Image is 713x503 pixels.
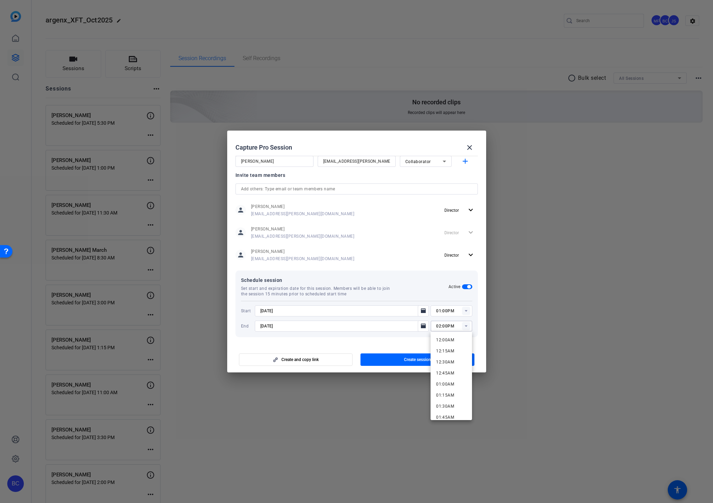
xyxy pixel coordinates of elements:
[436,371,454,376] span: 12:45AM
[466,206,475,215] mat-icon: expand_more
[235,227,246,238] mat-icon: person
[251,226,355,232] span: [PERSON_NAME]
[405,159,431,164] span: Collaborator
[251,204,355,209] span: [PERSON_NAME]
[444,253,459,258] span: Director
[235,250,246,260] mat-icon: person
[281,357,319,362] span: Create and copy link
[465,143,474,152] mat-icon: close
[241,185,472,193] input: Add others: Type email or team members name
[251,234,355,239] span: [EMAIL_ADDRESS][PERSON_NAME][DOMAIN_NAME]
[241,157,308,165] input: Name...
[260,307,417,315] input: Choose start date
[251,211,355,217] span: [EMAIL_ADDRESS][PERSON_NAME][DOMAIN_NAME]
[235,171,478,179] div: Invite team members
[239,353,353,366] button: Create and copy link
[251,256,355,262] span: [EMAIL_ADDRESS][PERSON_NAME][DOMAIN_NAME]
[360,353,474,366] button: Create session
[235,205,246,215] mat-icon: person
[436,404,454,409] span: 01:30AM
[436,415,454,420] span: 01:45AM
[241,308,253,314] span: Start
[235,139,478,156] div: Capture Pro Session
[436,307,472,315] input: Time
[442,204,478,216] button: Director
[466,251,475,259] mat-icon: expand_more
[436,349,454,353] span: 12:15AM
[241,323,253,329] span: End
[241,286,397,297] span: Set start and expiration date for this session. Members will be able to join the session 15 minut...
[442,249,478,261] button: Director
[436,382,454,387] span: 01:00AM
[436,360,454,364] span: 12:30AM
[436,322,472,330] input: Time
[241,276,449,284] span: Schedule session
[251,249,355,254] span: [PERSON_NAME]
[449,284,461,290] h2: Active
[404,357,431,362] span: Create session
[418,321,429,332] button: Open calendar
[436,338,454,342] span: 12:00AM
[418,305,429,316] button: Open calendar
[444,208,459,213] span: Director
[323,157,390,165] input: Email...
[436,393,454,398] span: 01:15AM
[260,322,417,330] input: Choose expiration date
[461,157,470,166] mat-icon: add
